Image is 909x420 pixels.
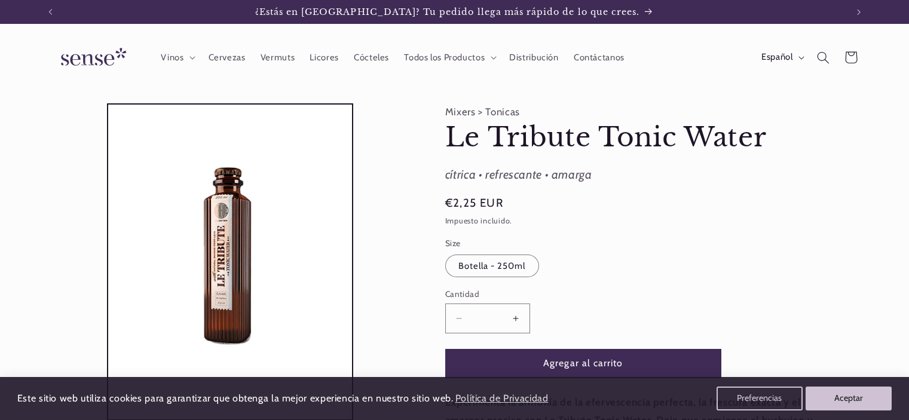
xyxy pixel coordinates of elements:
label: Botella - 250ml [445,255,539,277]
span: Contáctanos [574,52,625,63]
label: Cantidad [445,288,721,300]
button: Preferencias [717,387,803,410]
span: Cervezas [209,52,246,63]
span: Este sitio web utiliza cookies para garantizar que obtenga la mejor experiencia en nuestro sitio ... [17,393,454,404]
a: Vermuts [253,44,302,70]
legend: Size [445,237,462,249]
button: Aceptar [806,387,892,410]
a: Cócteles [346,44,396,70]
a: Contáctanos [566,44,632,70]
a: Cervezas [201,44,253,70]
summary: Todos los Productos [397,44,502,70]
div: cítrica • refrescante • amarga [445,164,822,186]
span: Vinos [161,52,183,63]
span: Vermuts [261,52,295,63]
summary: Búsqueda [810,44,837,71]
a: Sense [42,36,141,79]
a: Licores [302,44,347,70]
span: Licores [310,52,338,63]
div: Impuesto incluido. [445,215,822,228]
span: Distribución [509,52,559,63]
a: Política de Privacidad (opens in a new tab) [453,388,550,409]
span: €2,25 EUR [445,195,503,211]
button: Español [754,45,809,69]
h1: Le Tribute Tonic Water [445,121,822,155]
a: Distribución [502,44,567,70]
span: Español [761,51,792,64]
button: Agregar al carrito [445,349,721,378]
summary: Vinos [154,44,201,70]
span: Cócteles [354,52,389,63]
span: ¿Estás en [GEOGRAPHIC_DATA]? Tu pedido llega más rápido de lo que crees. [255,7,640,17]
img: Sense [47,41,136,75]
span: Todos los Productos [404,52,485,63]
